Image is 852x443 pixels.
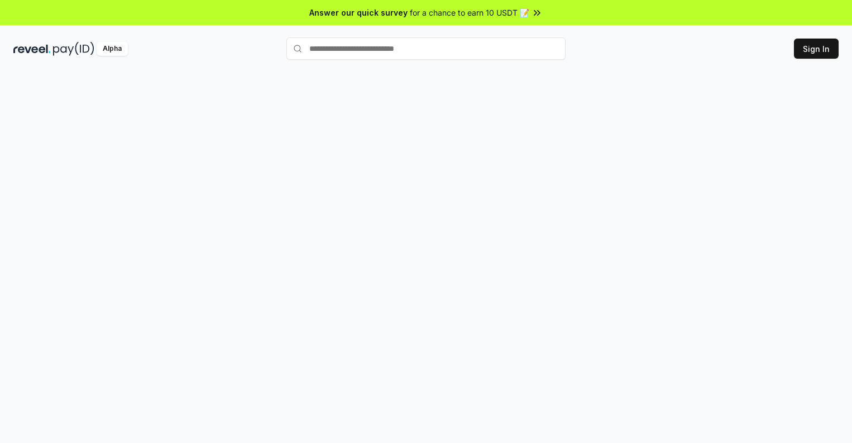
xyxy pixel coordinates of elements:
[794,39,839,59] button: Sign In
[97,42,128,56] div: Alpha
[410,7,529,18] span: for a chance to earn 10 USDT 📝
[13,42,51,56] img: reveel_dark
[53,42,94,56] img: pay_id
[309,7,408,18] span: Answer our quick survey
